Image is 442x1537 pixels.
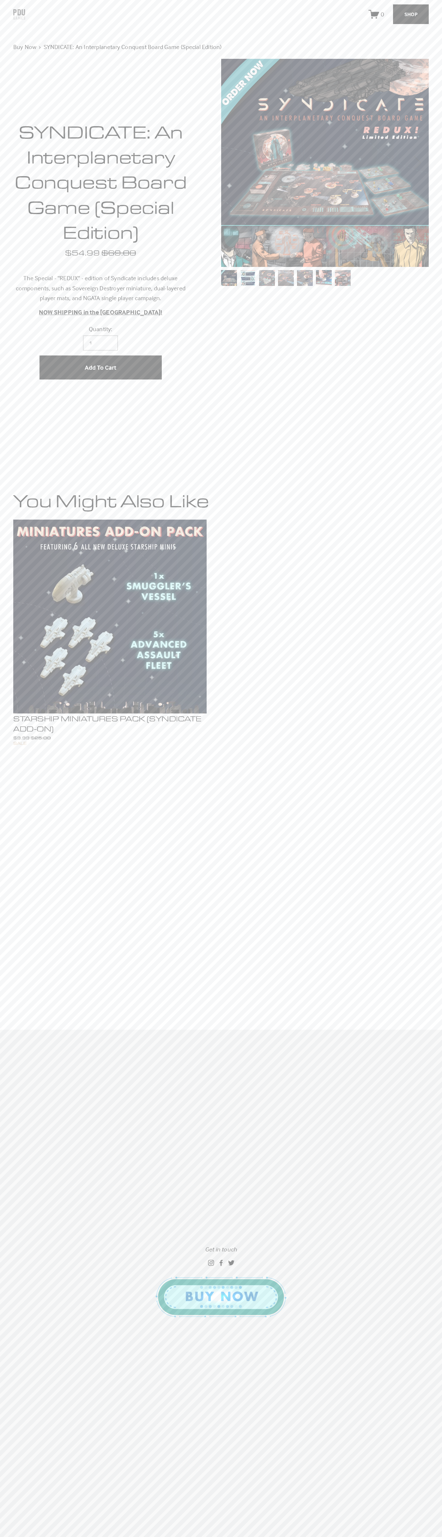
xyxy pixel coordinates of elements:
[31,735,51,740] span: $25.00
[12,260,189,269] iframe: Payment method messaging
[368,9,384,20] a: 0 items in cart
[228,1260,234,1266] a: Twitter
[101,248,136,257] span: $69.00
[13,42,36,52] a: Buy Now
[39,308,162,316] strong: NOW SHIPPING in the [GEOGRAPHIC_DATA]!
[13,735,30,740] span: $9.99
[316,270,332,287] button: Image 6 of 7
[205,1245,237,1253] em: Get in touch
[13,489,429,511] h2: You Might Also Like
[44,42,222,52] a: SYNDICATE: An Interplanetary Conquest Board Game (Special Edition)
[13,741,27,746] span: Sale
[221,270,237,287] button: Image 1 of 7
[297,270,313,287] button: Image 5 of 7
[13,273,188,303] p: The Special - “REDUX” - edition of Syndicate includes deluxe components, such as Sovereign Destro...
[39,42,41,52] span: ›
[221,59,429,441] div: Gallery
[406,155,422,171] button: Next
[240,270,256,287] button: Image 2 of 7
[13,520,207,745] a: STARSHIP MINIATURES PACK (SYNDICATE ADD-ON)
[227,155,243,171] button: Previous
[83,336,118,350] input: Quantity
[221,270,429,287] div: Gallery thumbnails
[13,119,188,244] h1: SYNDICATE: An Interplanetary Conquest Board Game (Special Edition)
[155,1277,287,1317] a: Buy Now Button-01.png
[13,713,207,734] div: STARSHIP MINIATURES PACK (SYNDICATE ADD-ON)
[65,248,100,257] span: $54.99
[208,1260,214,1266] a: Instagram
[278,270,294,287] button: Image 4 of 7
[39,355,162,380] button: Add to Cart
[259,270,275,287] button: Image 3 of 7
[218,1260,224,1266] a: Facebook
[85,363,116,371] span: Add to Cart
[13,9,25,20] img: The SYNDICATE Shop
[335,270,351,287] button: Image 7 of 7
[393,4,429,24] a: SHOP
[381,10,384,18] span: 0
[13,324,188,334] label: Quantity:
